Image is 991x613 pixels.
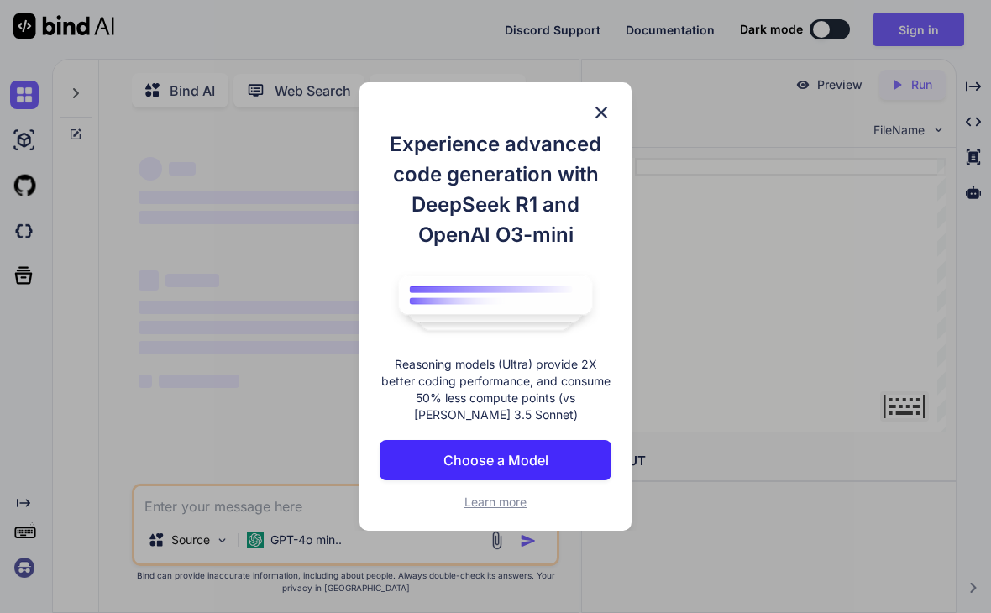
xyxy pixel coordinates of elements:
[386,267,605,339] img: bind logo
[380,356,612,423] p: Reasoning models (Ultra) provide 2X better coding performance, and consume 50% less compute point...
[443,450,548,470] p: Choose a Model
[380,440,612,480] button: Choose a Model
[464,495,527,509] span: Learn more
[591,102,611,123] img: close
[380,129,612,250] h1: Experience advanced code generation with DeepSeek R1 and OpenAI O3-mini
